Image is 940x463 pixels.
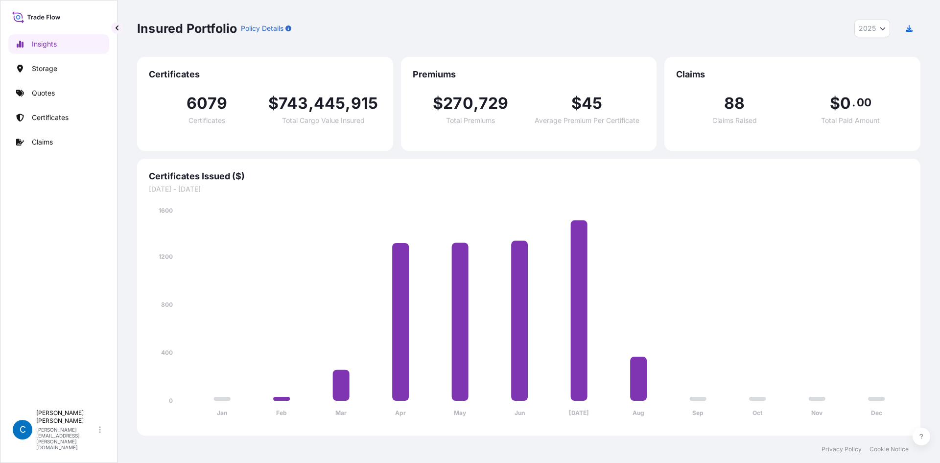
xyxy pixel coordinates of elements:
[852,98,855,106] span: .
[569,409,589,416] tspan: [DATE]
[454,409,467,416] tspan: May
[345,96,351,111] span: ,
[479,96,509,111] span: 729
[822,445,862,453] a: Privacy Policy
[830,96,840,111] span: $
[857,98,871,106] span: 00
[582,96,602,111] span: 45
[515,409,525,416] tspan: Jun
[268,96,279,111] span: $
[32,88,55,98] p: Quotes
[859,24,876,33] span: 2025
[473,96,479,111] span: ,
[32,64,57,73] p: Storage
[161,301,173,308] tspan: 800
[633,409,644,416] tspan: Aug
[32,113,69,122] p: Certificates
[149,69,381,80] span: Certificates
[36,427,97,450] p: [PERSON_NAME][EMAIL_ADDRESS][PERSON_NAME][DOMAIN_NAME]
[869,445,909,453] a: Cookie Notice
[279,96,308,111] span: 743
[8,34,109,54] a: Insights
[692,409,704,416] tspan: Sep
[351,96,378,111] span: 915
[188,117,225,124] span: Certificates
[854,20,890,37] button: Year Selector
[8,108,109,127] a: Certificates
[871,409,882,416] tspan: Dec
[724,96,745,111] span: 88
[811,409,823,416] tspan: Nov
[308,96,314,111] span: ,
[443,96,473,111] span: 270
[840,96,851,111] span: 0
[676,69,909,80] span: Claims
[149,184,909,194] span: [DATE] - [DATE]
[8,59,109,78] a: Storage
[314,96,346,111] span: 445
[169,397,173,404] tspan: 0
[571,96,582,111] span: $
[217,409,227,416] tspan: Jan
[8,132,109,152] a: Claims
[32,39,57,49] p: Insights
[187,96,227,111] span: 6079
[159,253,173,260] tspan: 1200
[446,117,495,124] span: Total Premiums
[712,117,757,124] span: Claims Raised
[36,409,97,425] p: [PERSON_NAME] [PERSON_NAME]
[8,83,109,103] a: Quotes
[20,425,26,435] span: C
[335,409,347,416] tspan: Mar
[535,117,639,124] span: Average Premium Per Certificate
[752,409,763,416] tspan: Oct
[159,207,173,214] tspan: 1600
[433,96,443,111] span: $
[821,117,880,124] span: Total Paid Amount
[241,24,283,33] p: Policy Details
[413,69,645,80] span: Premiums
[32,137,53,147] p: Claims
[149,171,909,182] span: Certificates Issued ($)
[395,409,406,416] tspan: Apr
[137,21,237,36] p: Insured Portfolio
[161,349,173,356] tspan: 400
[282,117,365,124] span: Total Cargo Value Insured
[276,409,287,416] tspan: Feb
